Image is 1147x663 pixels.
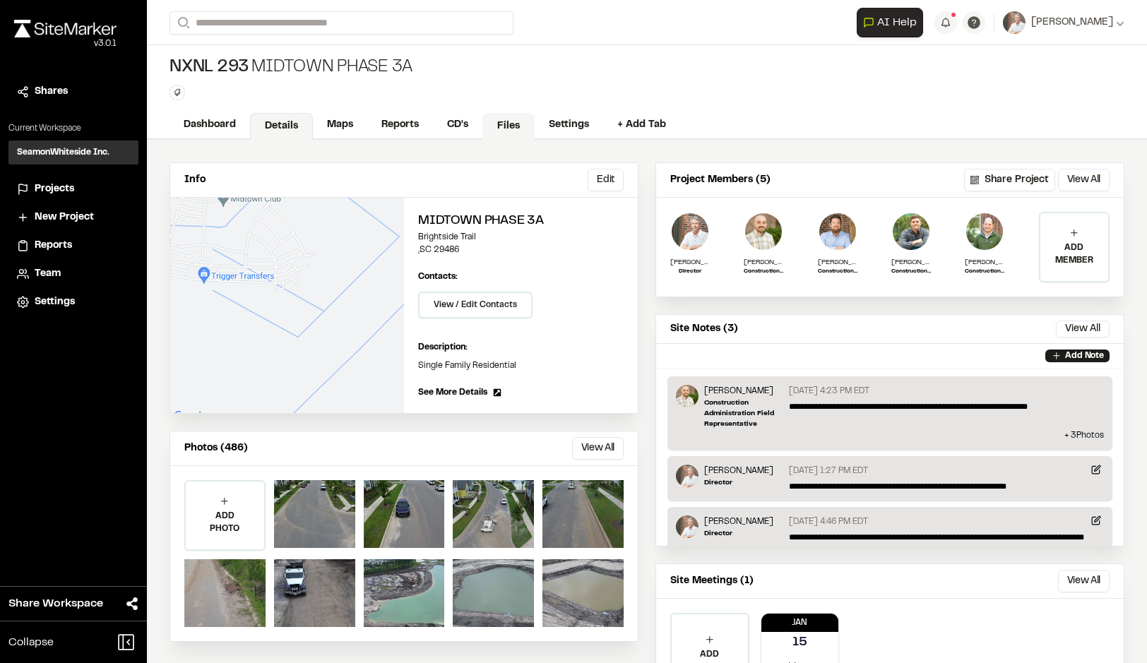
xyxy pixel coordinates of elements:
p: Construction Admin Field Project Coordinator [891,268,931,276]
p: , SC 29486 [418,244,624,256]
p: Construction Admin Team Leader [965,268,1004,276]
p: Project Members (5) [670,172,771,188]
p: Brightside Trail [418,231,624,244]
a: Files [482,113,535,140]
p: Contacts: [418,270,458,283]
div: Open AI Assistant [857,8,929,37]
p: ADD MEMBER [1040,241,1108,267]
span: Reports [35,238,72,253]
p: Description: [418,341,624,354]
p: Current Workspace [8,122,138,135]
a: Reports [367,112,433,138]
button: Edit [588,169,624,191]
p: ADD PHOTO [186,510,264,535]
span: NXNL 293 [170,56,249,79]
img: User [1003,11,1026,34]
img: Sinuhe Perez [744,212,783,251]
button: View All [1056,321,1110,338]
h3: SeamonWhiteside Inc. [17,146,109,159]
p: [PERSON_NAME] [704,385,783,398]
img: Russell White [891,212,931,251]
button: View / Edit Contacts [418,292,533,318]
a: Projects [17,181,130,197]
button: Open AI Assistant [857,8,923,37]
p: Director [704,477,773,488]
button: View All [572,437,624,460]
p: Site Notes (3) [670,321,738,337]
p: [DATE] 4:23 PM EDT [789,385,869,398]
a: Team [17,266,130,282]
span: New Project [35,210,94,225]
a: Maps [313,112,367,138]
p: Construction Admin Field Representative II [818,268,857,276]
img: Donald Jones [676,515,699,538]
a: Reports [17,238,130,253]
button: Edit Tags [170,85,185,100]
h2: Midtown Phase 3A [418,212,624,231]
p: Director [704,528,773,539]
div: Midtown Phase 3A [170,56,412,79]
span: Share Workspace [8,595,103,612]
a: New Project [17,210,130,225]
p: Add Note [1065,350,1104,362]
img: rebrand.png [14,20,117,37]
p: [PERSON_NAME] [891,257,931,268]
img: Donald Jones [676,465,699,487]
a: Settings [17,294,130,310]
img: Donald Jones [670,212,710,251]
p: [PERSON_NAME] [670,257,710,268]
a: Settings [535,112,603,138]
a: + Add Tab [603,112,680,138]
div: Oh geez...please don't... [14,37,117,50]
p: Construction Administration Field Representative [744,268,783,276]
p: Jan [761,616,839,629]
p: Director [670,268,710,276]
span: AI Help [877,14,917,31]
p: [PERSON_NAME] [818,257,857,268]
img: Wayne Lee [965,212,1004,251]
p: Photos (486) [184,441,248,456]
p: + 3 Photo s [676,429,1104,442]
span: Collapse [8,634,54,651]
a: Details [250,113,313,140]
p: [PERSON_NAME] [704,465,773,477]
span: [PERSON_NAME] [1031,15,1113,30]
span: Settings [35,294,75,310]
button: Share Project [964,169,1055,191]
span: See More Details [418,386,487,399]
button: View All [1058,570,1110,592]
span: Team [35,266,61,282]
a: Shares [17,84,130,100]
a: CD's [433,112,482,138]
p: [PERSON_NAME] [704,515,773,528]
p: 15 [792,633,807,652]
p: [PERSON_NAME] [965,257,1004,268]
a: Dashboard [170,112,250,138]
button: Search [170,11,195,35]
p: [PERSON_NAME] [744,257,783,268]
p: Single Family Residential [418,359,624,372]
img: Sinuhe Perez [676,385,699,407]
img: Shawn Simons [818,212,857,251]
p: [DATE] 4:46 PM EDT [789,515,868,528]
p: Site Meetings (1) [670,573,754,589]
p: Info [184,172,206,188]
span: Shares [35,84,68,100]
button: [PERSON_NAME] [1003,11,1124,34]
span: Projects [35,181,74,197]
button: View All [1058,169,1110,191]
p: Construction Administration Field Representative [704,398,783,429]
p: [DATE] 1:27 PM EDT [789,465,868,477]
